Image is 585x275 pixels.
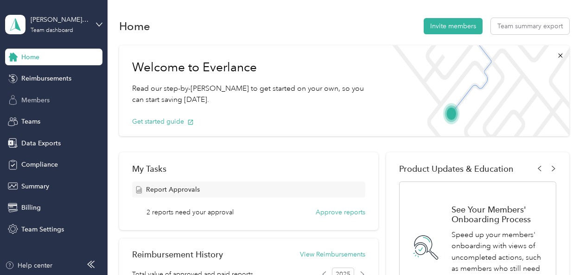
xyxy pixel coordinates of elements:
[5,261,52,270] button: Help center
[21,52,39,62] span: Home
[132,250,223,259] h2: Reimbursement History
[451,205,546,224] h1: See Your Members' Onboarding Process
[132,164,365,174] div: My Tasks
[424,18,483,34] button: Invite members
[132,60,372,75] h1: Welcome to Everlance
[132,83,372,106] p: Read our step-by-[PERSON_NAME] to get started on your own, so you can start saving [DATE].
[31,28,73,33] div: Team dashboard
[21,138,61,148] span: Data Exports
[132,117,194,126] button: Get started guide
[21,95,50,105] span: Members
[21,225,64,234] span: Team Settings
[385,45,569,136] img: Welcome to everlance
[21,203,41,212] span: Billing
[21,117,40,126] span: Teams
[491,18,569,34] button: Team summary export
[146,185,200,194] span: Report Approvals
[21,160,58,169] span: Compliance
[399,164,514,174] span: Product Updates & Education
[21,74,71,83] span: Reimbursements
[533,223,585,275] iframe: Everlance-gr Chat Button Frame
[119,21,150,31] h1: Home
[300,250,365,259] button: View Reimbursements
[316,207,365,217] button: Approve reports
[21,181,49,191] span: Summary
[31,15,89,25] div: [PERSON_NAME] Ink
[146,207,234,217] span: 2 reports need your approval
